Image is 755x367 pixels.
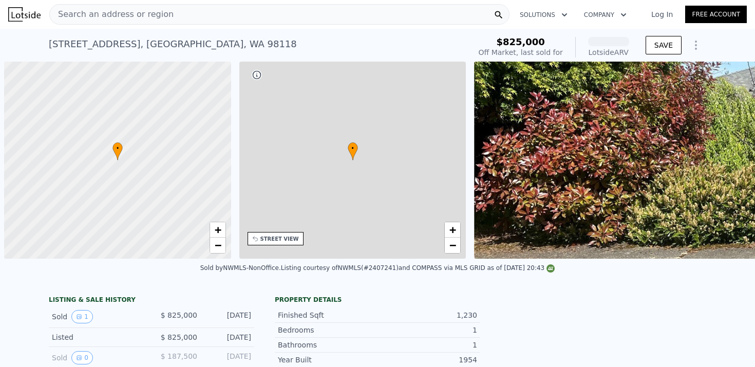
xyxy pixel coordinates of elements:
[205,310,251,323] div: [DATE]
[377,355,477,365] div: 1954
[71,351,93,364] button: View historical data
[205,351,251,364] div: [DATE]
[512,6,576,24] button: Solutions
[281,264,555,272] div: Listing courtesy of NWMLS (#2407241) and COMPASS via MLS GRID as of [DATE] 20:43
[205,332,251,342] div: [DATE]
[210,222,225,238] a: Zoom in
[52,332,143,342] div: Listed
[639,9,685,20] a: Log In
[588,47,629,57] div: Lotside ARV
[449,239,456,252] span: −
[576,6,635,24] button: Company
[71,310,93,323] button: View historical data
[200,264,281,272] div: Sold by NWMLS-NonOffice .
[161,333,197,341] span: $ 825,000
[377,325,477,335] div: 1
[8,7,41,22] img: Lotside
[52,310,143,323] div: Sold
[112,142,123,160] div: •
[348,144,358,153] span: •
[685,6,747,23] a: Free Account
[214,223,221,236] span: +
[112,144,123,153] span: •
[496,36,545,47] span: $825,000
[686,35,706,55] button: Show Options
[278,340,377,350] div: Bathrooms
[49,37,297,51] div: [STREET_ADDRESS] , [GEOGRAPHIC_DATA] , WA 98118
[278,310,377,320] div: Finished Sqft
[445,238,460,253] a: Zoom out
[546,264,555,273] img: NWMLS Logo
[377,310,477,320] div: 1,230
[214,239,221,252] span: −
[449,223,456,236] span: +
[275,296,480,304] div: Property details
[646,36,682,54] button: SAVE
[50,8,174,21] span: Search an address or region
[377,340,477,350] div: 1
[161,352,197,360] span: $ 187,500
[49,296,254,306] div: LISTING & SALE HISTORY
[52,351,143,364] div: Sold
[445,222,460,238] a: Zoom in
[278,355,377,365] div: Year Built
[348,142,358,160] div: •
[278,325,377,335] div: Bedrooms
[210,238,225,253] a: Zoom out
[161,311,197,319] span: $ 825,000
[260,235,299,243] div: STREET VIEW
[479,47,563,57] div: Off Market, last sold for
